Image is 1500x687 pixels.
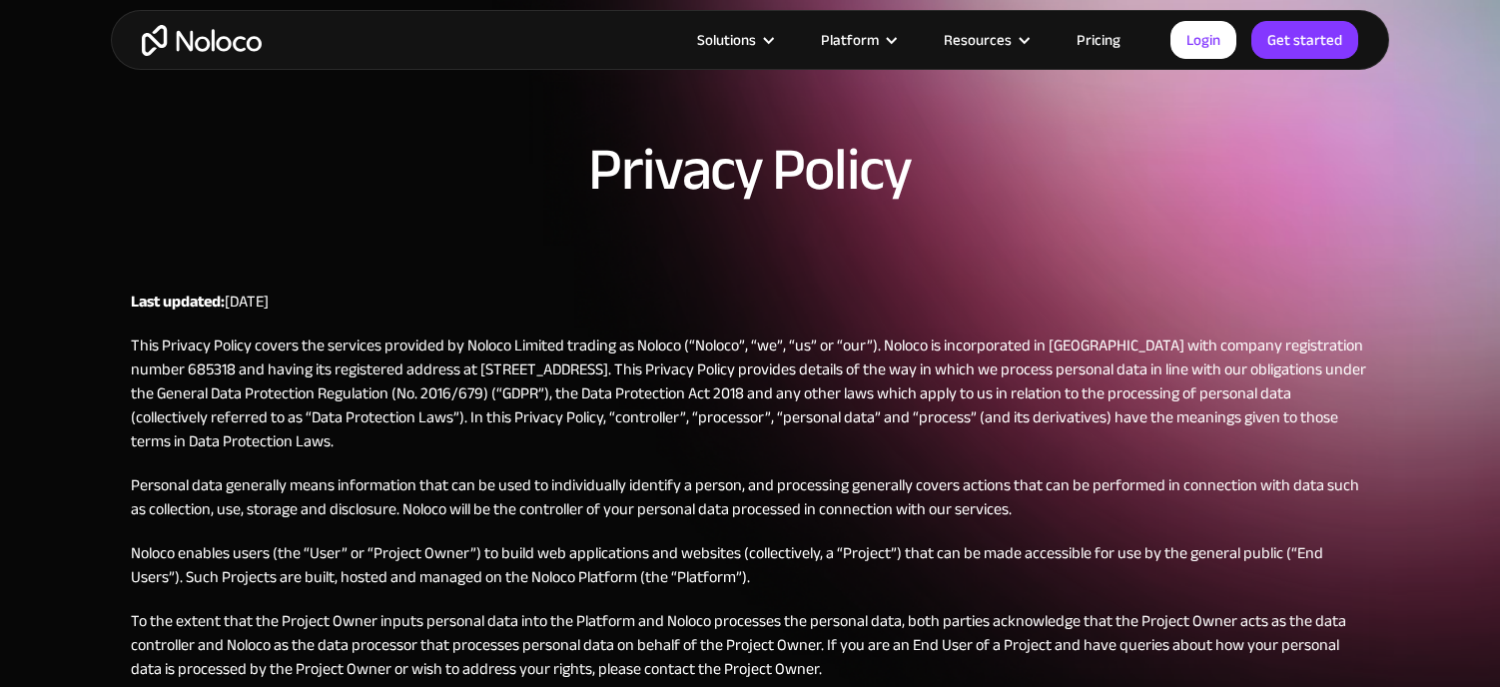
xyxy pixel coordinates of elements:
div: Resources [944,27,1012,53]
a: Login [1170,21,1236,59]
div: Solutions [672,27,796,53]
p: Personal data generally means information that can be used to individually identify a person, and... [131,473,1369,521]
a: Get started [1251,21,1358,59]
div: Solutions [697,27,756,53]
div: Platform [821,27,879,53]
div: Resources [919,27,1052,53]
p: [DATE] [131,290,1369,314]
p: To the extent that the Project Owner inputs personal data into the Platform and Noloco processes ... [131,609,1369,681]
p: Noloco enables users (the “User” or “Project Owner”) to build web applications and websites (coll... [131,541,1369,589]
p: This Privacy Policy covers the services provided by Noloco Limited trading as Noloco (“Noloco”, “... [131,334,1369,453]
div: Platform [796,27,919,53]
h1: Privacy Policy [588,140,911,200]
a: Pricing [1052,27,1145,53]
a: home [142,25,262,56]
strong: Last updated: [131,287,225,317]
